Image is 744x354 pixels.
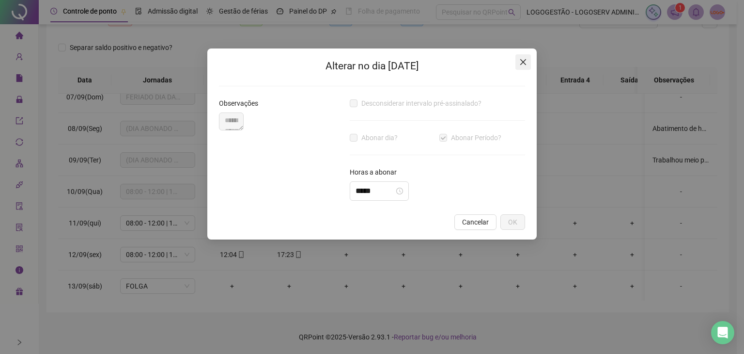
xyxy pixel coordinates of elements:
button: Cancelar [454,214,496,230]
span: Abonar dia? [357,132,402,143]
span: close [519,58,527,66]
button: OK [500,214,525,230]
label: Horas a abonar [350,167,403,177]
span: Cancelar [462,217,489,227]
label: Observações [219,98,264,109]
div: Open Intercom Messenger [711,321,734,344]
span: Abonar Período? [447,132,505,143]
button: Close [515,54,531,70]
h2: Alterar no dia [DATE] [219,58,525,74]
span: Desconsiderar intervalo pré-assinalado? [357,98,485,109]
